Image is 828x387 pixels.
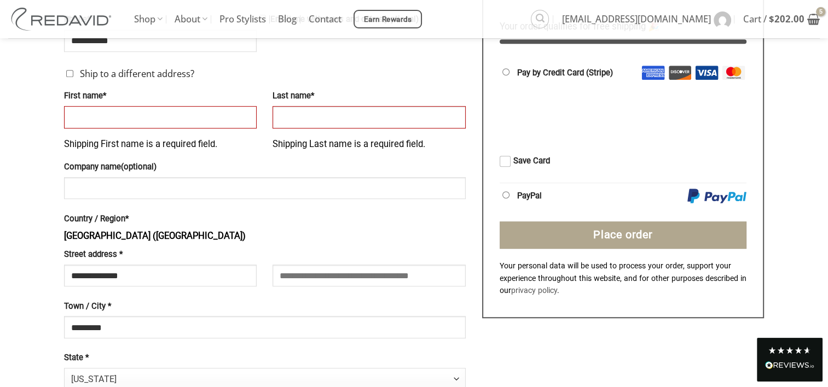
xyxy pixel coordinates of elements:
[562,5,711,33] span: [EMAIL_ADDRESS][DOMAIN_NAME]
[64,90,257,103] label: First name
[497,80,745,151] iframe: Secure payment input frame
[765,359,814,373] div: Read All Reviews
[769,13,804,25] bdi: 202.00
[273,137,465,152] p: Shipping Last name is a required field.
[64,213,466,226] label: Country / Region
[80,67,194,80] span: Ship to a different address?
[531,10,549,28] a: Search
[64,137,257,152] p: Shipping First name is a required field.
[687,189,747,204] img: PayPal
[64,231,246,241] strong: [GEOGRAPHIC_DATA] ([GEOGRAPHIC_DATA])
[364,14,412,26] span: Earn Rewards
[517,68,613,78] label: Pay by Credit Card (Stripe)
[64,248,257,261] label: Street address
[8,8,118,31] img: REDAVID Salon Products | United States
[668,66,692,80] img: Discover
[513,155,550,168] label: Save Card
[354,10,422,28] a: Earn Rewards
[695,66,719,80] img: Visa
[641,66,665,80] img: Amex
[121,162,157,172] span: (optional)
[769,13,774,25] span: $
[66,70,73,77] input: Ship to a different address?
[64,351,466,365] label: State
[765,361,814,369] img: REVIEWS.io
[768,346,812,355] div: 4.8 Stars
[64,300,466,313] label: Town / City
[743,5,804,33] span: Cart /
[273,90,465,103] label: Last name
[722,66,745,80] img: Mastercard
[500,260,747,297] p: Your personal data will be used to process your order, support your experience throughout this we...
[64,161,466,174] label: Company name
[511,286,557,295] a: privacy policy
[757,338,823,382] div: Read All Reviews
[500,221,747,249] button: Place order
